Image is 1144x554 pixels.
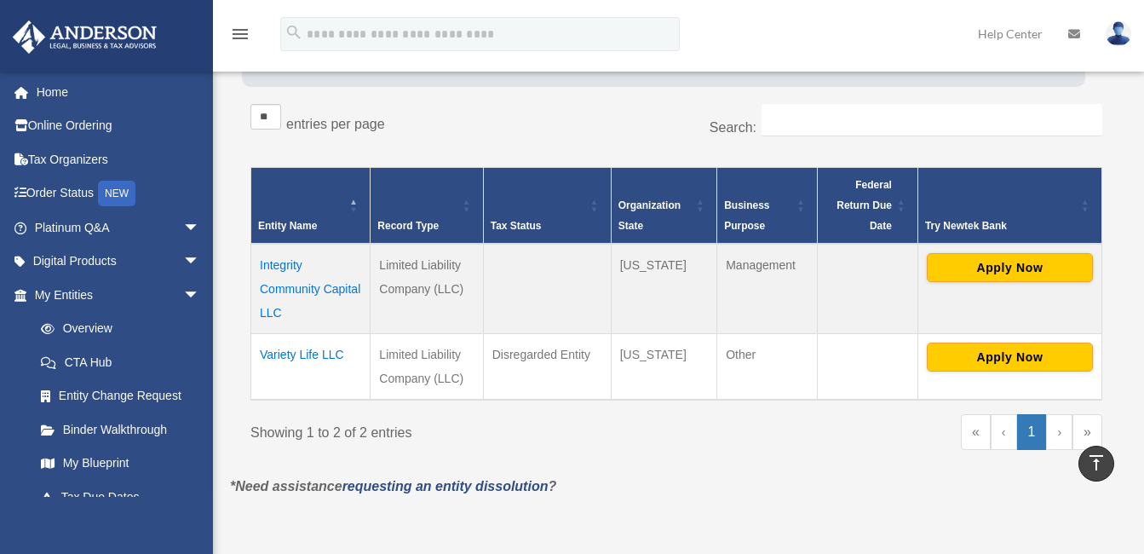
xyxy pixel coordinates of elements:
td: Management [717,244,818,334]
span: Record Type [377,220,439,232]
a: Home [12,75,226,109]
span: Organization State [618,199,681,232]
a: CTA Hub [24,345,217,379]
label: entries per page [286,117,385,131]
td: [US_STATE] [611,244,716,334]
em: *Need assistance ? [230,479,556,493]
td: Limited Liability Company (LLC) [371,333,483,400]
a: Binder Walkthrough [24,413,217,447]
td: Variety Life LLC [251,333,371,400]
a: Entity Change Request [24,379,217,413]
td: Disregarded Entity [483,333,611,400]
a: menu [230,30,250,44]
a: Tax Due Dates [24,480,217,514]
a: Tax Organizers [12,142,226,176]
a: Digital Productsarrow_drop_down [12,245,226,279]
a: Order StatusNEW [12,176,226,211]
a: Online Ordering [12,109,226,143]
a: requesting an entity dissolution [342,479,549,493]
td: Limited Liability Company (LLC) [371,244,483,334]
span: arrow_drop_down [183,245,217,280]
a: Platinum Q&Aarrow_drop_down [12,211,226,245]
th: Tax Status: Activate to sort [483,167,611,244]
a: My Entitiesarrow_drop_down [12,278,217,312]
a: vertical_align_top [1078,446,1114,482]
th: Entity Name: Activate to invert sorting [251,167,371,244]
td: Other [717,333,818,400]
button: Apply Now [927,253,1093,282]
button: Apply Now [927,343,1093,372]
td: [US_STATE] [611,333,716,400]
a: Overview [24,312,209,346]
th: Try Newtek Bank : Activate to sort [917,167,1101,244]
i: vertical_align_top [1086,453,1107,473]
th: Business Purpose: Activate to sort [717,167,818,244]
i: search [285,23,303,42]
span: Entity Name [258,220,317,232]
span: Business Purpose [724,199,769,232]
td: Integrity Community Capital LLC [251,244,371,334]
a: First [961,414,991,450]
a: 1 [1017,414,1047,450]
img: Anderson Advisors Platinum Portal [8,20,162,54]
a: My Blueprint [24,447,217,481]
span: arrow_drop_down [183,211,217,245]
i: menu [230,24,250,44]
span: Tax Status [491,220,542,232]
a: Previous [991,414,1017,450]
span: Federal Return Due Date [836,179,892,232]
label: Search: [710,120,756,135]
span: arrow_drop_down [183,278,217,313]
div: Showing 1 to 2 of 2 entries [250,414,664,445]
div: NEW [98,181,135,206]
th: Organization State: Activate to sort [611,167,716,244]
th: Record Type: Activate to sort [371,167,483,244]
img: User Pic [1106,21,1131,46]
a: Next [1046,414,1072,450]
div: Try Newtek Bank [925,216,1076,236]
a: Last [1072,414,1102,450]
th: Federal Return Due Date: Activate to sort [818,167,918,244]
